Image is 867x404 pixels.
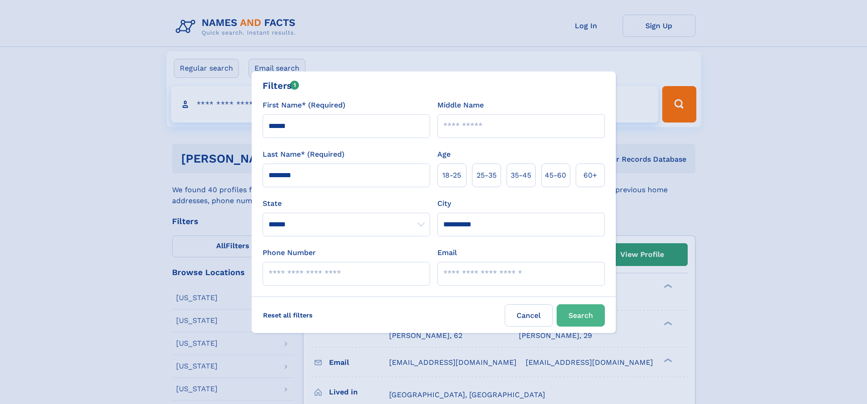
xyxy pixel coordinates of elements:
[557,304,605,327] button: Search
[477,170,497,181] span: 25‑35
[437,100,484,111] label: Middle Name
[263,198,430,209] label: State
[437,198,451,209] label: City
[442,170,461,181] span: 18‑25
[263,149,345,160] label: Last Name* (Required)
[263,100,345,111] label: First Name* (Required)
[263,247,316,258] label: Phone Number
[257,304,319,326] label: Reset all filters
[263,79,299,92] div: Filters
[545,170,566,181] span: 45‑60
[511,170,531,181] span: 35‑45
[583,170,597,181] span: 60+
[505,304,553,327] label: Cancel
[437,149,451,160] label: Age
[437,247,457,258] label: Email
